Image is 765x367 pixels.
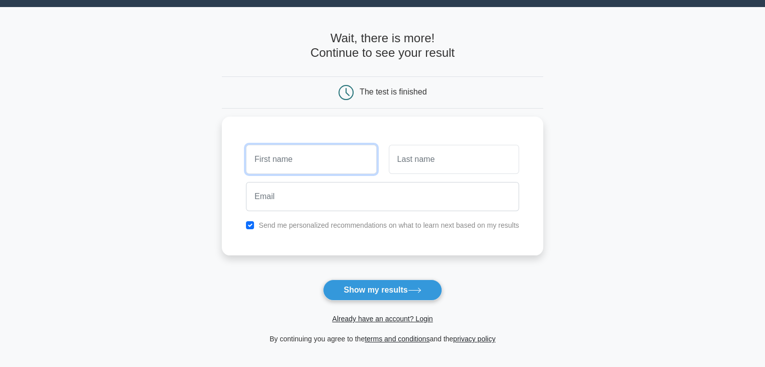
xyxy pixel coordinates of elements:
[453,335,495,343] a: privacy policy
[246,182,519,211] input: Email
[246,145,376,174] input: First name
[259,221,519,229] label: Send me personalized recommendations on what to learn next based on my results
[222,31,543,60] h4: Wait, there is more! Continue to see your result
[389,145,519,174] input: Last name
[216,333,549,345] div: By continuing you agree to the and the
[360,87,427,96] div: The test is finished
[365,335,430,343] a: terms and conditions
[323,280,442,301] button: Show my results
[332,315,433,323] a: Already have an account? Login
